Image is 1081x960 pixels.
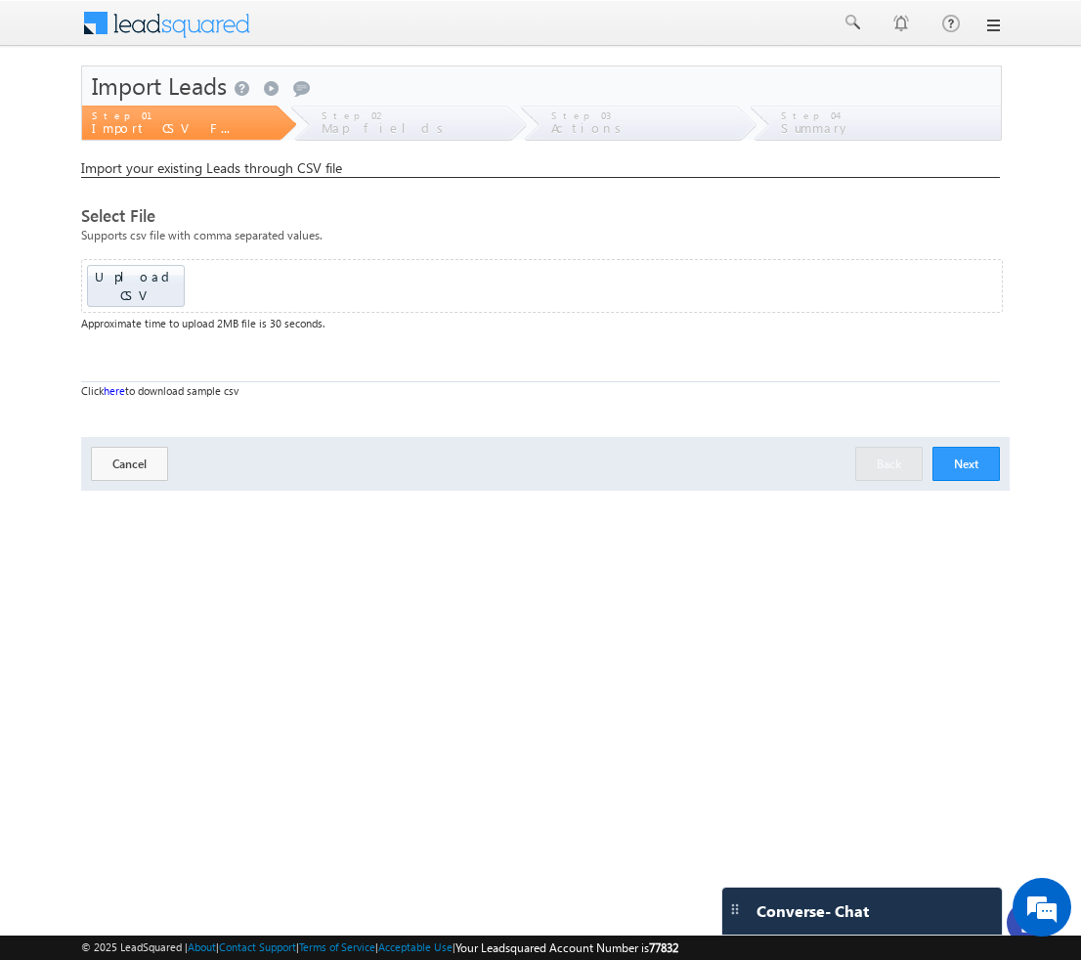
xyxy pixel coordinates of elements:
span: Summary [781,119,851,136]
button: Back [855,447,923,481]
div: Supports csv file with comma separated values. [81,225,1000,259]
span: Actions [551,119,628,136]
img: carter-drag [727,901,743,917]
div: Import your existing Leads through CSV file [81,159,1000,178]
button: Next [932,447,1000,481]
span: Map fields [322,119,451,136]
div: Click to download sample csv [81,381,1000,400]
a: here [104,384,125,397]
a: Contact Support [219,940,296,953]
div: Approximate time to upload 2MB file is 30 seconds. [81,315,1000,332]
div: Import Leads [82,66,1001,106]
span: Step 04 [781,109,843,121]
span: Upload CSV [95,268,177,303]
span: Converse - Chat [757,902,869,920]
span: © 2025 LeadSquared | | | | | [81,938,678,957]
span: 77832 [649,940,678,955]
div: Select File [81,207,1000,225]
button: Cancel [91,447,168,481]
a: About [188,940,216,953]
span: Import CSV File [92,119,263,136]
span: Step 02 [322,109,381,121]
span: Step 01 [92,109,149,121]
a: Acceptable Use [378,940,453,953]
span: Step 03 [551,109,611,121]
a: Terms of Service [299,940,375,953]
span: Your Leadsquared Account Number is [455,940,678,955]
